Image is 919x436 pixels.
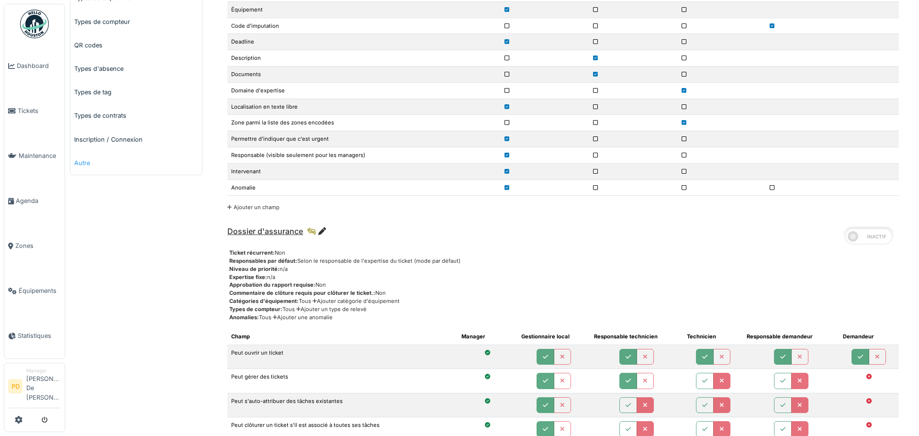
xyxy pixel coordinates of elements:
div: n/a [229,265,899,273]
div: Tous [229,313,899,322]
span: Dashboard [17,61,61,70]
td: Responsable (visible seulement pour les managers) [227,147,500,164]
span: Approbation du rapport requise: [229,281,315,288]
td: Code d'imputation [227,18,500,34]
td: Domaine d'expertise [227,82,500,99]
td: Anomalie [227,179,500,196]
span: Ticket récurrent: [229,249,275,256]
a: Types de contrats [70,104,202,127]
span: Tickets [18,106,61,115]
td: Localisation en texte libre [227,99,500,115]
a: Types d'absence [70,57,202,80]
div: Tous [229,305,899,313]
span: Équipements [19,286,61,295]
td: Zone parmi la liste des zones encodées [227,115,500,131]
th: Gestionnaire local [517,329,590,345]
th: Responsable demandeur [743,329,839,345]
a: Ajouter un champ [227,204,280,211]
span: Catégories d'équipement: [229,298,299,304]
th: Manager [458,329,517,345]
span: Agenda [16,196,61,205]
a: QR codes [70,34,202,57]
span: Maintenance [19,151,61,160]
div: Selon le responsable de l'expertise du ticket (mode par défaut) [229,257,899,265]
a: Dashboard [4,44,65,89]
td: Deadline [227,34,500,50]
td: Description [227,50,500,67]
a: Types de compteur [70,10,202,34]
td: Peut ouvrir un ticket [227,345,458,369]
td: Peut s'auto-attribuer des tâches existantes [227,393,458,417]
div: Non [229,281,899,289]
a: Ajouter un type de relevé [295,306,367,313]
a: Ajouter une anomalie [271,314,333,321]
div: Manager [26,367,61,374]
span: Responsables par défaut: [229,257,297,264]
a: Inscription / Connexion [70,128,202,151]
span: Statistiques [18,331,61,340]
th: Technicien [683,329,743,345]
li: PD [8,379,22,393]
a: Autre [70,151,202,175]
a: Ajouter catégorie d'équipement [311,298,400,304]
td: Équipement [227,1,500,18]
span: Zones [15,241,61,250]
td: Permettre d'indiquer que c'est urgent [227,131,500,147]
td: Intervenant [227,163,500,179]
img: Badge_color-CXgf-gQk.svg [20,10,49,38]
a: Types de tag [70,80,202,104]
a: Statistiques [4,313,65,358]
div: n/a [229,273,899,281]
td: Peut gérer des tickets [227,369,458,393]
div: Non [229,289,899,297]
span: Anomalies: [229,314,259,321]
a: Équipements [4,268,65,313]
a: Zones [4,224,65,268]
a: Maintenance [4,134,65,179]
a: Agenda [4,179,65,224]
div: Tous [229,297,899,305]
span: Commentaire de clôture requis pour clôturer le ticket.: [229,290,375,296]
a: Tickets [4,89,65,134]
th: Responsable technicien [590,329,683,345]
span: Dossier d'assurance [227,226,303,236]
div: Non [229,249,899,257]
td: Documents [227,67,500,83]
span: Niveau de priorité: [229,266,280,272]
span: Expertise fixe: [229,274,267,280]
li: [PERSON_NAME] De [PERSON_NAME] [26,367,61,406]
a: PD Manager[PERSON_NAME] De [PERSON_NAME] [8,367,61,408]
span: Types de compteur: [229,306,282,313]
th: Champ [227,329,458,345]
th: Demandeur [839,329,899,345]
